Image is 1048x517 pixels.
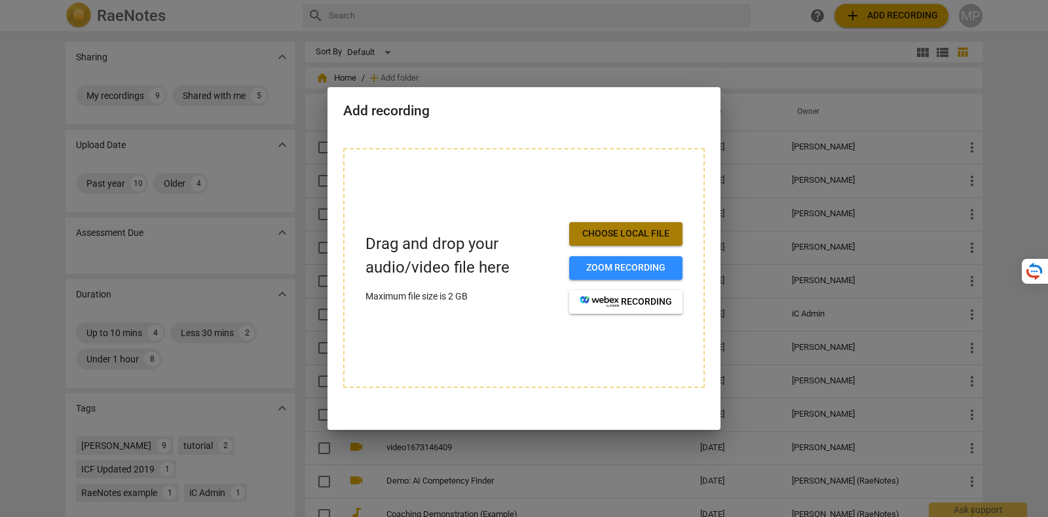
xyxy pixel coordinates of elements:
span: recording [580,296,672,309]
p: Drag and drop your audio/video file here [365,233,559,278]
p: Maximum file size is 2 GB [365,290,559,303]
h2: Add recording [343,103,705,119]
button: Choose local file [569,222,683,246]
button: recording [569,290,683,314]
span: Zoom recording [580,261,672,275]
button: Zoom recording [569,256,683,280]
span: Choose local file [580,227,672,240]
